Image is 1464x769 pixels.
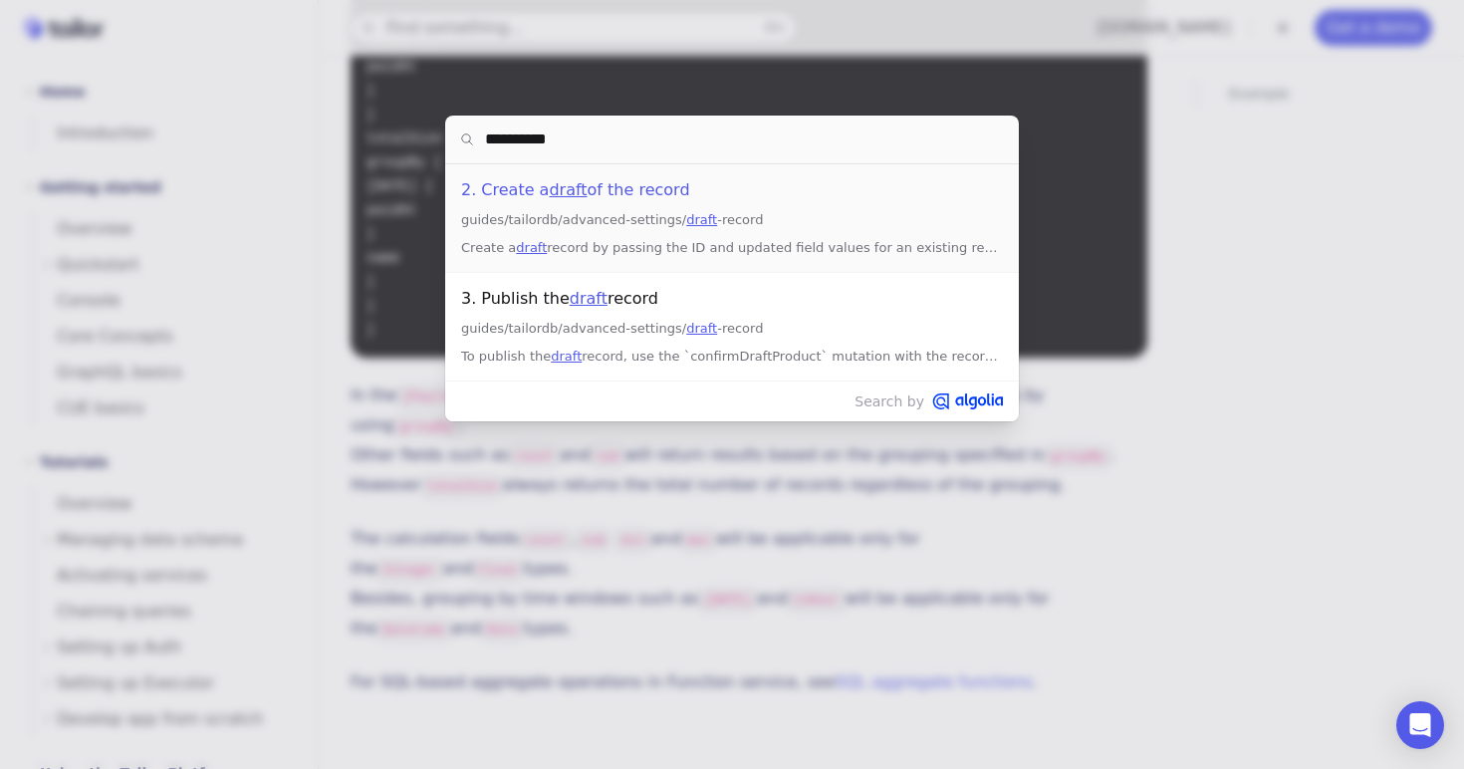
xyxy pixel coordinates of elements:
div: To publish the record, use the `confirmDraftProduct` mutation with the record ID and en ID. ```gr... [461,345,1003,369]
mark: draft [686,212,717,227]
div: Create a record by passing the ID and updated field values for an existing record to the `appendD... [461,236,1003,260]
div: guides/tailordb/advanced-settings/ -record [461,208,1003,232]
p: Search by [445,381,1019,421]
mark: draft [551,349,582,364]
mark: draft [686,321,717,336]
mark: draft [516,240,547,255]
mark: draft [570,289,608,308]
div: Open Intercom Messenger [1396,701,1444,749]
div: guides/tailordb/advanced-settings/ -record [461,317,1003,341]
div: 2. Create a of the record [461,176,1003,204]
svg: Algolia [932,393,1003,409]
mark: draft [549,180,587,199]
div: 3. Publish the record [461,285,1003,313]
